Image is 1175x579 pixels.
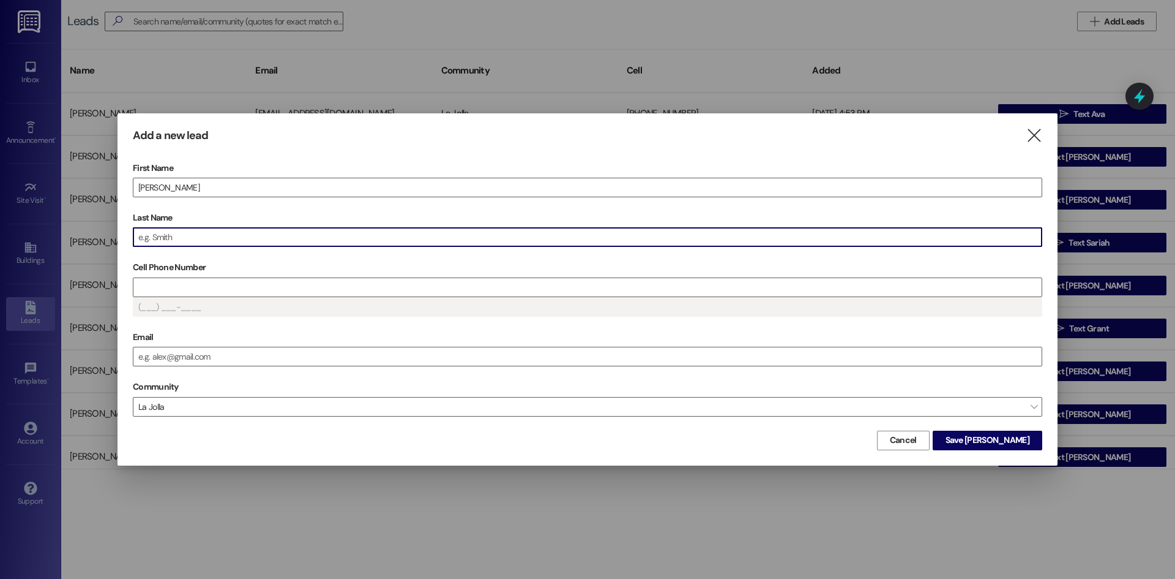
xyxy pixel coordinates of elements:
[890,434,917,447] span: Cancel
[133,377,179,396] label: Community
[133,159,1042,178] label: First Name
[133,328,1042,347] label: Email
[877,431,930,450] button: Cancel
[133,397,1042,417] span: La Jolla
[133,228,1042,246] input: e.g. Smith
[133,258,1042,277] label: Cell Phone Number
[133,347,1042,366] input: e.g. alex@gmail.com
[133,208,1042,227] label: Last Name
[133,129,208,143] h3: Add a new lead
[1026,129,1042,142] i: 
[133,178,1042,197] input: e.g. Alex
[933,431,1042,450] button: Save [PERSON_NAME]
[946,434,1029,447] span: Save [PERSON_NAME]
